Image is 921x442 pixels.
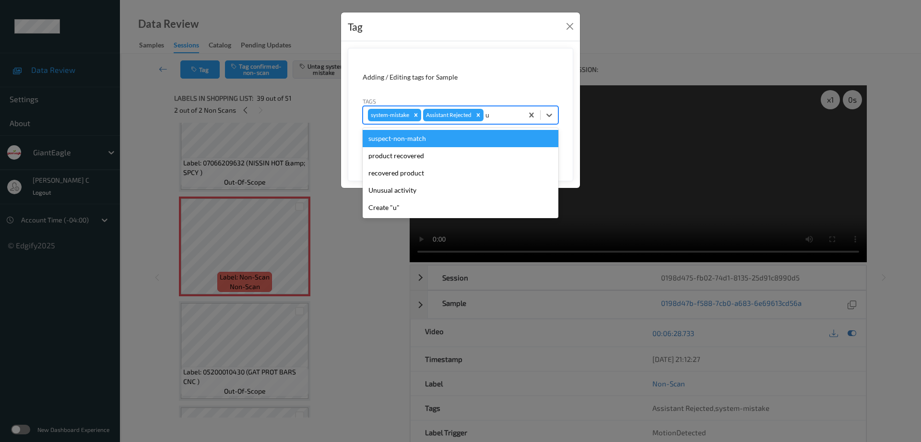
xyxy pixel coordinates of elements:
div: Unusual activity [363,182,558,199]
div: Assistant Rejected [423,109,473,121]
div: Tag [348,19,363,35]
div: Adding / Editing tags for Sample [363,72,558,82]
div: suspect-non-match [363,130,558,147]
label: Tags [363,97,376,105]
div: system-mistake [368,109,411,121]
div: Create "u" [363,199,558,216]
div: product recovered [363,147,558,164]
div: recovered product [363,164,558,182]
button: Close [563,20,577,33]
div: Remove Assistant Rejected [473,109,484,121]
div: Remove system-mistake [411,109,421,121]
